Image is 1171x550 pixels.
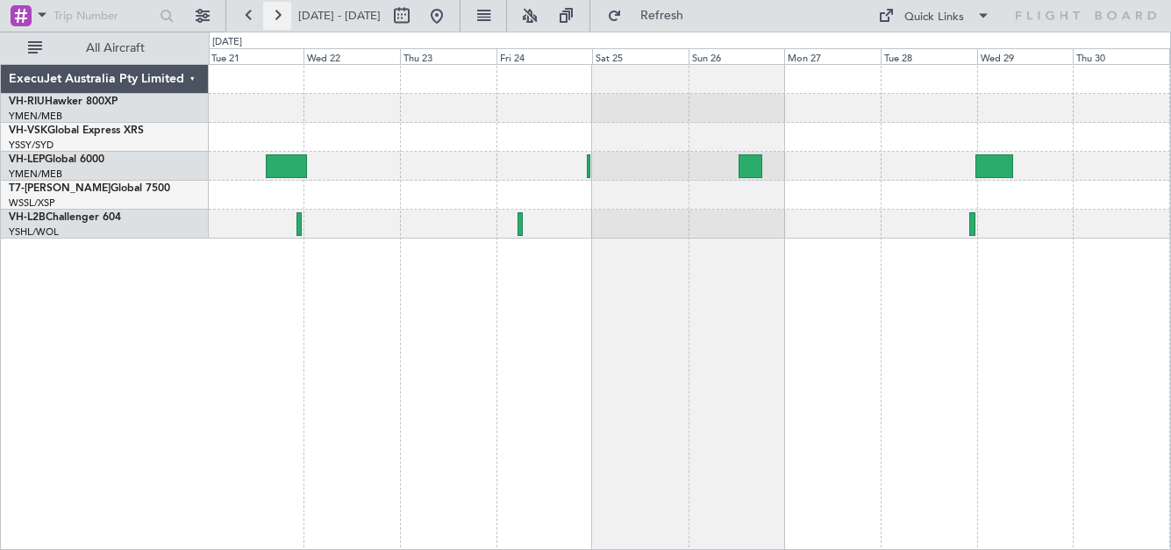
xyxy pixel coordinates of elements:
[9,96,45,107] span: VH-RIU
[9,154,104,165] a: VH-LEPGlobal 6000
[904,9,964,26] div: Quick Links
[625,10,699,22] span: Refresh
[496,48,593,64] div: Fri 24
[9,110,62,123] a: YMEN/MEB
[599,2,704,30] button: Refresh
[9,183,170,194] a: T7-[PERSON_NAME]Global 7500
[9,125,47,136] span: VH-VSK
[1073,48,1169,64] div: Thu 30
[881,48,977,64] div: Tue 28
[9,212,121,223] a: VH-L2BChallenger 604
[46,42,185,54] span: All Aircraft
[869,2,999,30] button: Quick Links
[303,48,400,64] div: Wed 22
[9,212,46,223] span: VH-L2B
[19,34,190,62] button: All Aircraft
[9,139,54,152] a: YSSY/SYD
[689,48,785,64] div: Sun 26
[9,154,45,165] span: VH-LEP
[9,96,118,107] a: VH-RIUHawker 800XP
[9,196,55,210] a: WSSL/XSP
[9,183,111,194] span: T7-[PERSON_NAME]
[400,48,496,64] div: Thu 23
[212,35,242,50] div: [DATE]
[977,48,1074,64] div: Wed 29
[592,48,689,64] div: Sat 25
[9,125,144,136] a: VH-VSKGlobal Express XRS
[9,225,59,239] a: YSHL/WOL
[784,48,881,64] div: Mon 27
[54,3,154,29] input: Trip Number
[298,8,381,24] span: [DATE] - [DATE]
[208,48,304,64] div: Tue 21
[9,168,62,181] a: YMEN/MEB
